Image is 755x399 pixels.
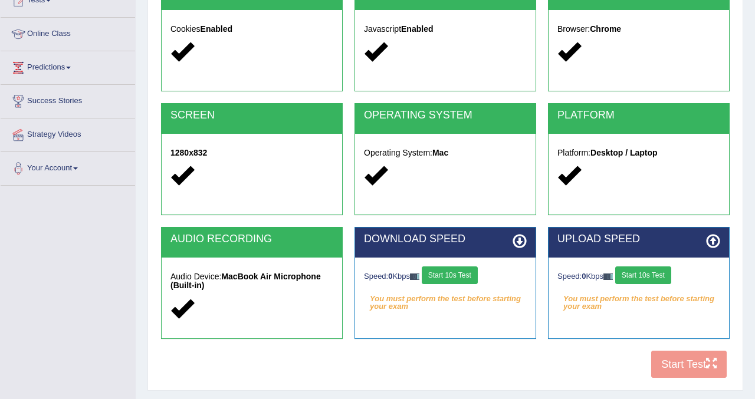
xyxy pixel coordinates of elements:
img: ajax-loader-fb-connection.gif [603,273,613,280]
button: Start 10s Test [422,266,478,284]
h5: Cookies [170,25,333,34]
h5: Browser: [557,25,720,34]
h5: Platform: [557,149,720,157]
a: Predictions [1,51,135,81]
strong: 0 [582,272,586,281]
strong: Chrome [590,24,621,34]
button: Start 10s Test [615,266,671,284]
h5: Audio Device: [170,272,333,291]
h2: AUDIO RECORDING [170,233,333,245]
strong: Mac [432,148,448,157]
h2: UPLOAD SPEED [557,233,720,245]
h2: OPERATING SYSTEM [364,110,527,121]
strong: 1280x832 [170,148,207,157]
h2: SCREEN [170,110,333,121]
a: Strategy Videos [1,118,135,148]
strong: Desktop / Laptop [590,148,658,157]
img: ajax-loader-fb-connection.gif [410,273,419,280]
strong: Enabled [401,24,433,34]
em: You must perform the test before starting your exam [557,290,720,308]
h2: PLATFORM [557,110,720,121]
h2: DOWNLOAD SPEED [364,233,527,245]
div: Speed: Kbps [364,266,527,287]
h5: Operating System: [364,149,527,157]
strong: Enabled [201,24,232,34]
h5: Javascript [364,25,527,34]
a: Success Stories [1,85,135,114]
strong: MacBook Air Microphone (Built-in) [170,272,321,290]
a: Your Account [1,152,135,182]
em: You must perform the test before starting your exam [364,290,527,308]
div: Speed: Kbps [557,266,720,287]
strong: 0 [388,272,392,281]
a: Online Class [1,18,135,47]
